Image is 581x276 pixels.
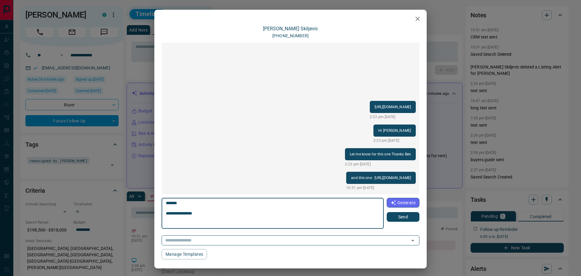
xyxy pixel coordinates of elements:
button: Send [387,212,419,222]
p: [PHONE_NUMBER] [272,33,309,39]
p: [URL][DOMAIN_NAME] [375,103,411,111]
button: Manage Templates [162,249,207,259]
p: 2:23 pm [DATE] [373,138,416,143]
p: 2:23 pm [DATE] [345,161,416,167]
p: Let me know for this one Thanks Ben [350,151,411,158]
a: [PERSON_NAME] Skiljevic [263,26,318,32]
button: Generate [387,198,419,208]
p: Hi [PERSON_NAME] [378,127,411,134]
p: and this one : [URL][DOMAIN_NAME] [351,174,411,181]
p: 10:51 am [DATE] [346,185,416,191]
button: Open [409,236,417,245]
p: 2:23 pm [DATE] [370,114,416,120]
